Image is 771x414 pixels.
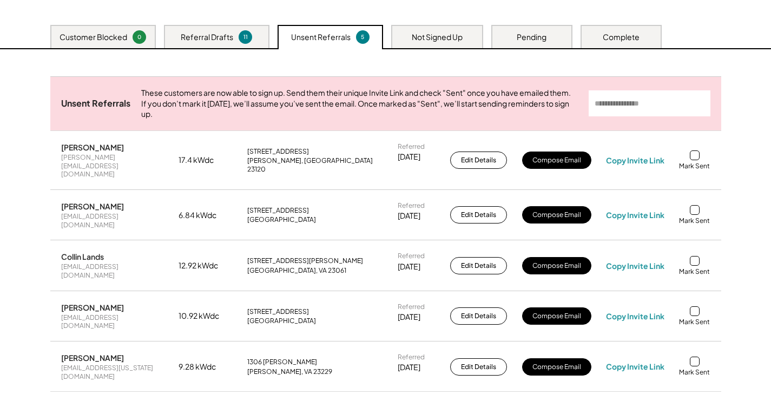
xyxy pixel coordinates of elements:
[679,318,710,326] div: Mark Sent
[450,152,507,169] button: Edit Details
[606,261,664,271] div: Copy Invite Link
[450,307,507,325] button: Edit Details
[61,303,124,312] div: [PERSON_NAME]
[141,88,578,120] div: These customers are now able to sign up. Send them their unique Invite Link and check "Sent" once...
[247,317,316,325] div: [GEOGRAPHIC_DATA]
[61,262,164,279] div: [EMAIL_ADDRESS][DOMAIN_NAME]
[61,201,124,211] div: [PERSON_NAME]
[398,362,420,373] div: [DATE]
[398,261,420,272] div: [DATE]
[291,32,351,43] div: Unsent Referrals
[398,252,425,260] div: Referred
[679,162,710,170] div: Mark Sent
[679,368,710,377] div: Mark Sent
[603,32,640,43] div: Complete
[398,201,425,210] div: Referred
[247,257,363,265] div: [STREET_ADDRESS][PERSON_NAME]
[606,210,664,220] div: Copy Invite Link
[606,155,664,165] div: Copy Invite Link
[522,358,591,376] button: Compose Email
[358,33,368,41] div: 5
[179,155,233,166] div: 17.4 kWdc
[240,33,251,41] div: 11
[247,266,346,275] div: [GEOGRAPHIC_DATA], VA 23061
[61,153,164,179] div: [PERSON_NAME][EMAIL_ADDRESS][DOMAIN_NAME]
[412,32,463,43] div: Not Signed Up
[522,257,591,274] button: Compose Email
[606,362,664,371] div: Copy Invite Link
[517,32,546,43] div: Pending
[179,260,233,271] div: 12.92 kWdc
[522,152,591,169] button: Compose Email
[398,353,425,362] div: Referred
[679,216,710,225] div: Mark Sent
[398,142,425,151] div: Referred
[247,367,332,376] div: [PERSON_NAME], VA 23229
[398,152,420,162] div: [DATE]
[450,257,507,274] button: Edit Details
[398,303,425,311] div: Referred
[60,32,127,43] div: Customer Blocked
[61,353,124,363] div: [PERSON_NAME]
[679,267,710,276] div: Mark Sent
[61,364,164,380] div: [EMAIL_ADDRESS][US_STATE][DOMAIN_NAME]
[61,212,164,229] div: [EMAIL_ADDRESS][DOMAIN_NAME]
[247,358,317,366] div: 1306 [PERSON_NAME]
[61,142,124,152] div: [PERSON_NAME]
[450,358,507,376] button: Edit Details
[247,215,316,224] div: [GEOGRAPHIC_DATA]
[179,311,233,321] div: 10.92 kWdc
[61,313,164,330] div: [EMAIL_ADDRESS][DOMAIN_NAME]
[247,147,309,156] div: [STREET_ADDRESS]
[61,98,130,109] div: Unsent Referrals
[181,32,233,43] div: Referral Drafts
[247,156,383,173] div: [PERSON_NAME], [GEOGRAPHIC_DATA] 23120
[247,206,309,215] div: [STREET_ADDRESS]
[522,206,591,224] button: Compose Email
[61,252,104,261] div: Collin Lands
[247,307,309,316] div: [STREET_ADDRESS]
[179,210,233,221] div: 6.84 kWdc
[606,311,664,321] div: Copy Invite Link
[450,206,507,224] button: Edit Details
[134,33,144,41] div: 0
[398,312,420,323] div: [DATE]
[522,307,591,325] button: Compose Email
[179,362,233,372] div: 9.28 kWdc
[398,211,420,221] div: [DATE]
